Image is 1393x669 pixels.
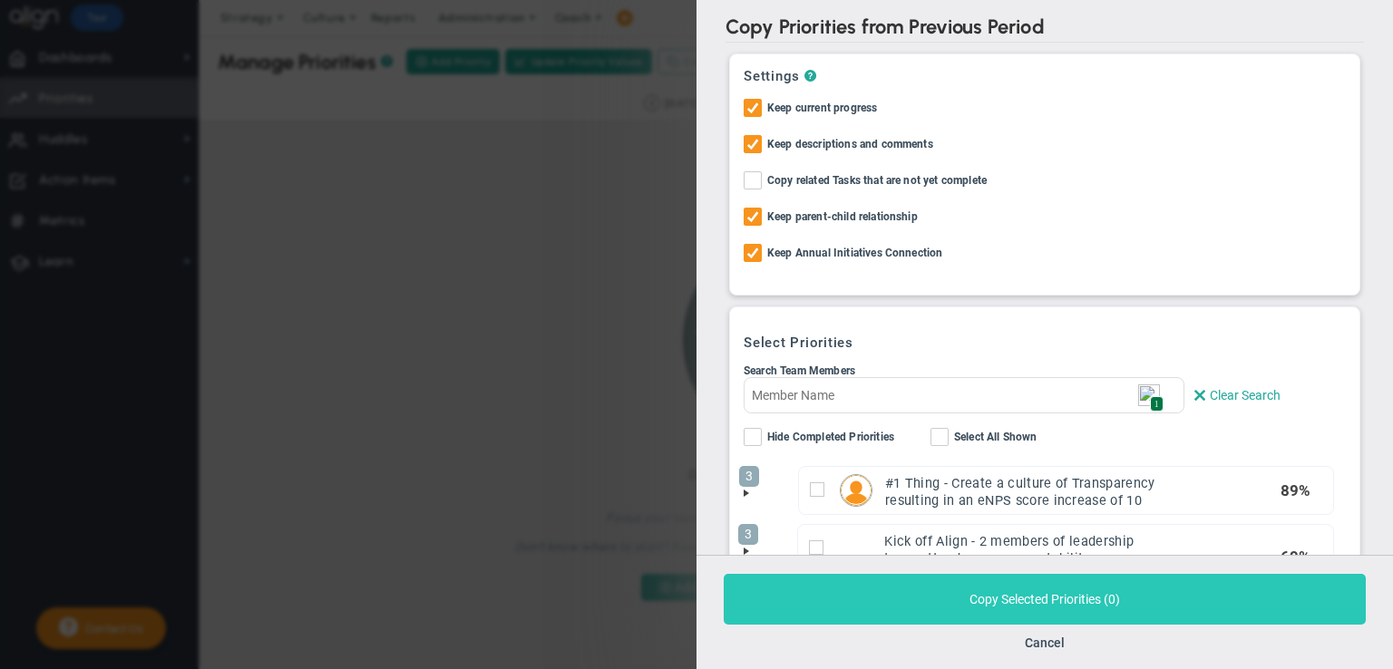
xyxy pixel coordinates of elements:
div: % [1281,480,1311,500]
h2: Copy Priorities from Previous Period [726,15,1364,43]
span: Keep parent-child relationship [767,208,918,228]
h3: Kick off Align - 2 members of leadership team attend every accountability course meeting [884,534,1156,585]
button: Copy Selected Priorities (0) [724,574,1366,625]
span: 69 [1281,548,1299,566]
span: 1 [1150,396,1164,412]
span: 89 [1281,481,1299,499]
h3: Settings [744,68,1346,84]
span: 0 [1108,592,1115,606]
div: Search Team Members [744,364,1346,377]
img: Mark Collins [841,475,872,506]
div: % [1281,547,1311,567]
input: Member Name [744,377,1184,413]
span: Keep descriptions and comments [767,135,933,156]
span: Copy related Tasks that are not yet complete [767,171,987,192]
div: Mark Collins [840,474,872,507]
span: Hide Completed Priorities [767,428,894,449]
h3: #1 Thing - Create a culture of Transparency resulting in an eNPS score increase of 10 [885,476,1156,509]
span: 3 [738,524,758,545]
h3: Select Priorities [744,334,1346,351]
span: Keep Annual Initiatives Connection [767,244,942,265]
span: Select All Shown [954,428,1037,449]
span: 3 [739,466,759,487]
button: Cancel [1025,635,1065,650]
span: Keep current progress [767,99,877,120]
button: Clear Search [1189,377,1337,413]
img: npw-badge-icon.svg [1138,384,1160,406]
